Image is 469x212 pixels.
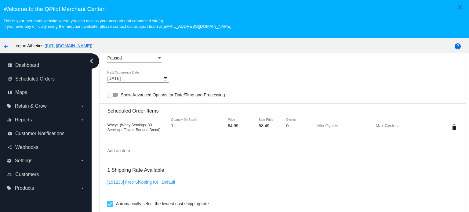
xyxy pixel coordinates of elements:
[454,43,461,50] mat-icon: help
[7,63,12,68] i: dashboard
[121,92,225,98] span: Show Advanced Options for Date/Time and Processing
[46,43,91,48] a: [URL][DOMAIN_NAME]
[7,104,12,109] i: local_offer
[107,56,122,60] span: Paused
[7,142,85,152] a: share Webhooks
[15,103,46,109] span: Retain & Grow
[13,43,93,48] span: Legion Athletics ( )
[7,77,12,81] i: update
[162,24,231,29] a: [EMAIL_ADDRESS][DOMAIN_NAME]
[80,117,85,122] i: arrow_drop_down
[451,124,458,131] mat-icon: delete
[15,63,39,68] span: Dashboard
[259,124,277,128] input: Sale Price
[171,124,219,128] input: Quantity (In Stock)
[15,185,34,191] span: Products
[7,170,85,179] a: people_outline Customers
[15,158,32,163] span: Settings
[87,56,96,66] i: chevron_left
[80,104,85,109] i: arrow_drop_down
[2,43,10,50] mat-icon: arrow_back
[15,90,27,95] span: Maps
[7,74,85,84] a: update Scheduled Orders
[286,124,308,128] input: Cycles
[7,186,12,191] i: local_offer
[15,117,32,123] span: Reports
[107,149,458,153] input: Add an item
[116,200,209,207] span: Automatically select the lowest cost shipping rate
[7,145,12,150] i: share
[7,129,85,138] a: email Customer Notifications
[107,76,162,81] input: Next Occurrence Date
[7,131,12,136] i: email
[15,145,38,150] span: Webhooks
[107,163,164,177] h3: 1 Shipping Rate Available
[7,90,12,95] i: map
[7,88,85,97] a: map Maps
[15,76,55,82] span: Scheduled Orders
[317,124,365,128] input: Min Cycles
[162,75,169,81] button: Open calendar
[3,19,231,29] small: This is your merchant website where you can access your account and connected site(s). If you hav...
[456,4,464,11] mat-icon: close
[107,103,458,114] h3: Scheduled Order Items
[15,131,64,136] span: Customer Notifications
[3,6,465,13] h3: Welcome to the QPilot Merchant Center!
[7,60,85,70] a: dashboard Dashboard
[376,124,424,128] input: Max Cycles
[15,172,39,177] span: Customers
[7,117,12,122] i: equalizer
[80,186,85,191] i: arrow_drop_down
[7,158,12,163] i: settings
[107,123,160,132] span: Whey+ (Whey Servings: 30 Servings, Flavor: Banana Bread)
[107,56,162,61] mat-select: Status
[80,158,85,163] i: arrow_drop_down
[7,172,12,177] i: people_outline
[228,124,250,128] input: Price
[107,180,175,185] a: [151233] Free Shipping (0) | Default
